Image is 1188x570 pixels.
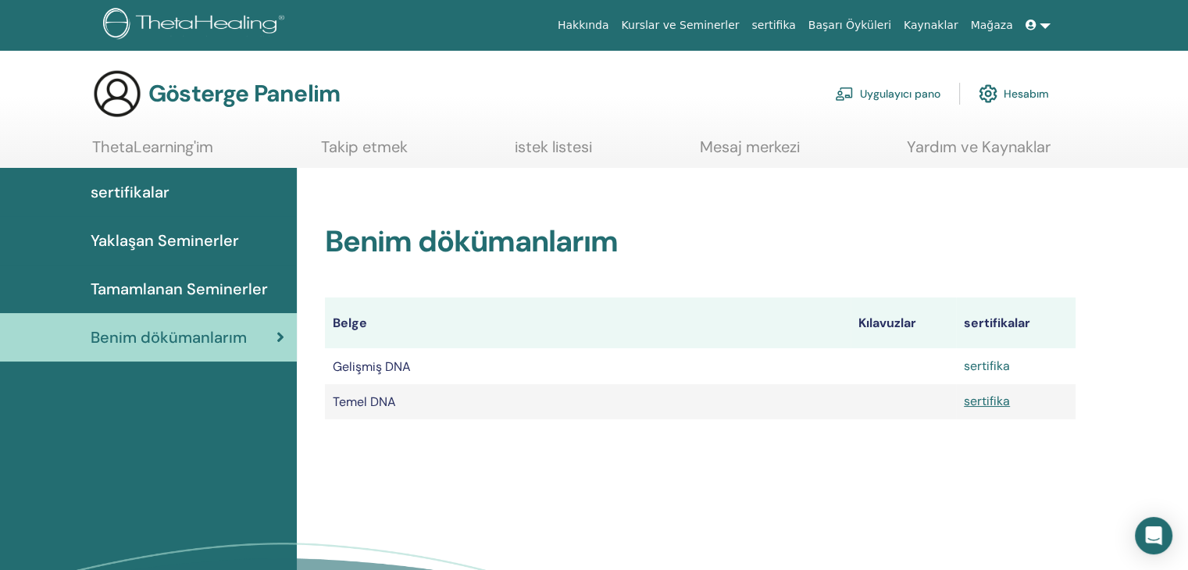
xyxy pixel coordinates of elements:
[904,19,958,31] font: Kaynaklar
[91,230,239,251] font: Yaklaşan Seminerler
[321,137,408,168] a: Takip etmek
[979,80,997,107] img: cog.svg
[91,182,169,202] font: sertifikalar
[1004,87,1049,102] font: Hesabım
[333,358,411,375] font: Gelişmiş DNA
[700,137,800,168] a: Mesaj merkezi
[621,19,739,31] font: Kurslar ve Seminerler
[979,77,1049,111] a: Hesabım
[91,327,247,347] font: Benim dökümanlarım
[858,315,916,331] font: Kılavuzlar
[333,394,396,410] font: Temel DNA
[1135,517,1172,554] div: Open Intercom Messenger
[333,315,367,331] font: Belge
[907,137,1051,168] a: Yardım ve Kaynaklar
[515,137,592,157] font: istek listesi
[802,11,897,40] a: Başarı Öyküleri
[745,11,801,40] a: sertifika
[964,393,1010,409] a: sertifika
[751,19,795,31] font: sertifika
[964,11,1019,40] a: Mağaza
[835,87,854,101] img: chalkboard-teacher.svg
[325,222,618,261] font: Benim dökümanlarım
[970,19,1012,31] font: Mağaza
[321,137,408,157] font: Takip etmek
[700,137,800,157] font: Mesaj merkezi
[964,358,1010,374] a: sertifika
[92,69,142,119] img: generic-user-icon.jpg
[551,11,615,40] a: Hakkında
[148,78,340,109] font: Gösterge Panelim
[860,87,940,102] font: Uygulayıcı pano
[964,315,1030,331] font: sertifikalar
[615,11,745,40] a: Kurslar ve Seminerler
[558,19,609,31] font: Hakkında
[808,19,891,31] font: Başarı Öyküleri
[92,137,213,157] font: ThetaLearning'im
[103,8,290,43] img: logo.png
[907,137,1051,157] font: Yardım ve Kaynaklar
[91,279,268,299] font: Tamamlanan Seminerler
[515,137,592,168] a: istek listesi
[92,137,213,168] a: ThetaLearning'im
[897,11,965,40] a: Kaynaklar
[835,77,940,111] a: Uygulayıcı pano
